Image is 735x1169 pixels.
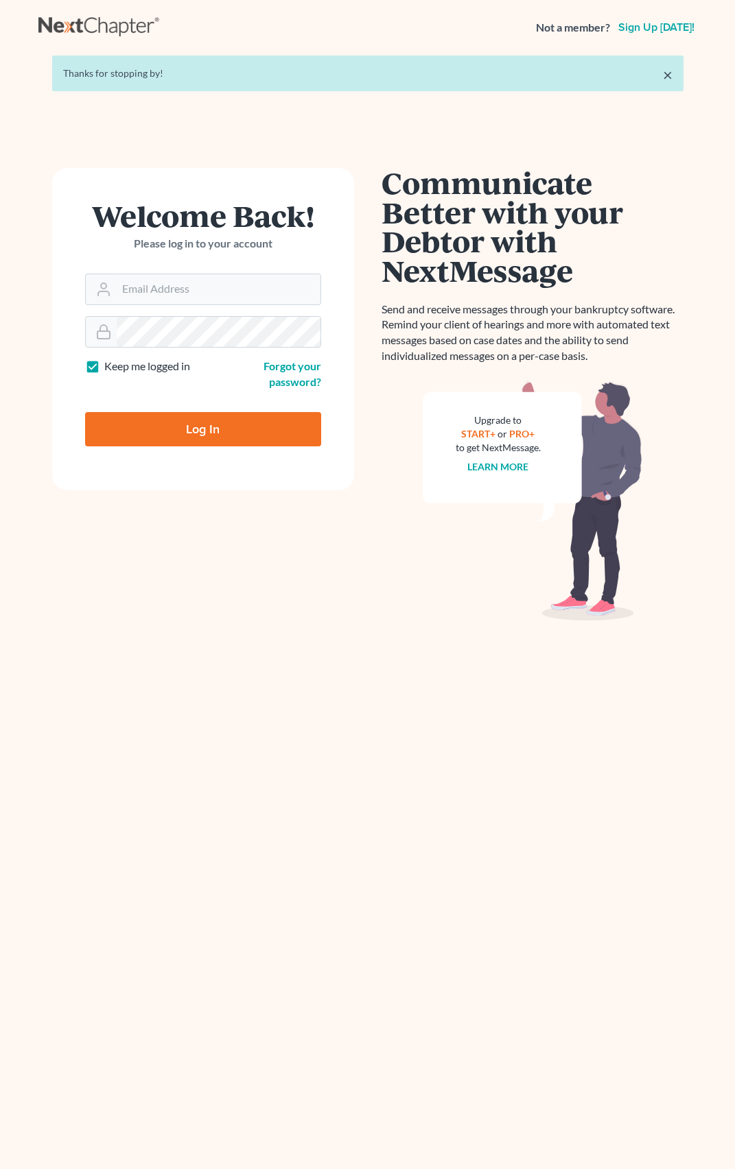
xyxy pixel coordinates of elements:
[382,168,684,285] h1: Communicate Better with your Debtor with NextMessage
[536,20,610,36] strong: Not a member?
[85,201,321,230] h1: Welcome Back!
[85,236,321,252] p: Please log in to your account
[616,22,697,33] a: Sign up [DATE]!
[663,67,673,83] a: ×
[104,359,190,374] label: Keep me logged in
[382,302,684,364] p: Send and receive messages through your bankruptcy software. Remind your client of hearings and mo...
[509,428,535,439] a: PRO+
[85,412,321,446] input: Log In
[264,359,321,388] a: Forgot your password?
[423,381,642,620] img: nextmessage_bg-59042aed3d76b12b5cd301f8e5b87938c9018125f34e5fa2b7a6b67550977c72.svg
[117,274,320,304] input: Email Address
[467,461,528,472] a: Learn more
[498,428,507,439] span: or
[456,413,541,427] div: Upgrade to
[63,67,673,80] div: Thanks for stopping by!
[456,441,541,455] div: to get NextMessage.
[461,428,495,439] a: START+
